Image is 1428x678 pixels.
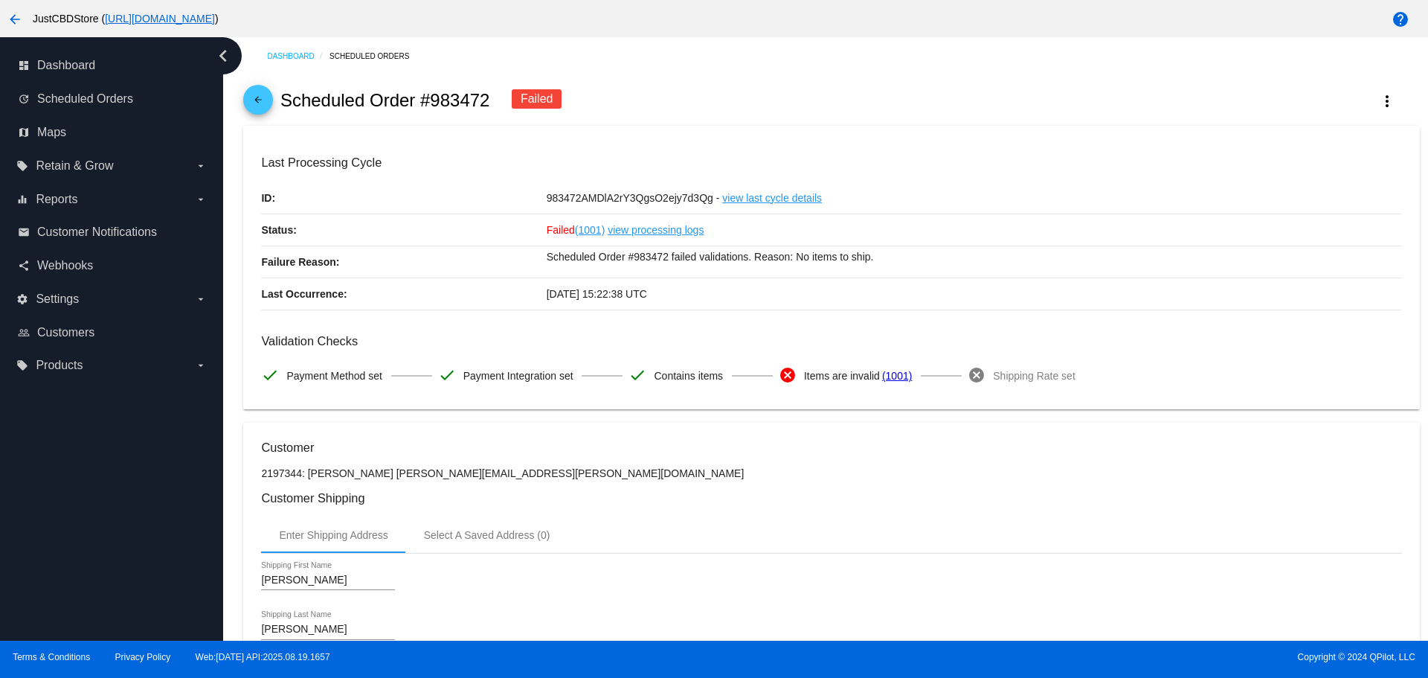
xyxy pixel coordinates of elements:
[608,214,704,246] a: view processing logs
[804,360,880,391] span: Items are invalid
[547,224,605,236] span: Failed
[261,214,546,246] p: Status:
[1378,92,1396,110] mat-icon: more_vert
[18,321,207,345] a: people_outline Customers
[286,360,382,391] span: Payment Method set
[261,182,546,214] p: ID:
[261,278,546,310] p: Last Occurrence:
[6,10,24,28] mat-icon: arrow_back
[261,334,1401,348] h3: Validation Checks
[36,159,113,173] span: Retain & Grow
[18,60,30,71] i: dashboard
[37,259,93,272] span: Webhooks
[211,44,235,68] i: chevron_left
[261,624,395,636] input: Shipping Last Name
[16,359,28,371] i: local_offer
[18,327,30,339] i: people_outline
[329,45,422,68] a: Scheduled Orders
[105,13,215,25] a: [URL][DOMAIN_NAME]
[195,359,207,371] i: arrow_drop_down
[547,192,720,204] span: 983472AMDlA2rY3QgsO2ejy7d3Qg -
[267,45,329,68] a: Dashboard
[249,95,267,112] mat-icon: arrow_back
[16,194,28,205] i: equalizer
[261,575,395,586] input: Shipping First Name
[33,13,219,25] span: JustCBDStore ( )
[36,193,77,206] span: Reports
[261,491,1401,505] h3: Customer Shipping
[968,366,985,384] mat-icon: cancel
[1392,10,1409,28] mat-icon: help
[261,156,1401,170] h3: Last Processing Cycle
[36,292,79,306] span: Settings
[18,260,30,272] i: share
[722,182,822,214] a: view last cycle details
[279,529,387,541] div: Enter Shipping Address
[261,467,1401,479] p: 2197344: [PERSON_NAME] [PERSON_NAME][EMAIL_ADDRESS][PERSON_NAME][DOMAIN_NAME]
[463,360,573,391] span: Payment Integration set
[18,54,207,77] a: dashboard Dashboard
[16,160,28,172] i: local_offer
[261,246,546,278] p: Failure Reason:
[37,92,133,106] span: Scheduled Orders
[13,652,90,662] a: Terms & Conditions
[779,366,797,384] mat-icon: cancel
[18,254,207,278] a: share Webhooks
[261,441,1401,455] h3: Customer
[18,93,30,105] i: update
[547,288,647,300] span: [DATE] 15:22:38 UTC
[424,529,550,541] div: Select A Saved Address (0)
[18,127,30,138] i: map
[18,226,30,238] i: email
[261,366,279,384] mat-icon: check
[18,121,207,144] a: map Maps
[280,90,490,111] h2: Scheduled Order #983472
[37,126,66,139] span: Maps
[115,652,171,662] a: Privacy Policy
[575,214,605,246] a: (1001)
[993,360,1075,391] span: Shipping Rate set
[628,366,646,384] mat-icon: check
[195,293,207,305] i: arrow_drop_down
[37,226,157,239] span: Customer Notifications
[882,360,912,391] a: (1001)
[18,220,207,244] a: email Customer Notifications
[196,652,330,662] a: Web:[DATE] API:2025.08.19.1657
[512,89,562,109] div: Failed
[438,366,456,384] mat-icon: check
[547,246,1402,267] p: Scheduled Order #983472 failed validations. Reason: No items to ship.
[654,360,723,391] span: Contains items
[36,359,83,372] span: Products
[195,194,207,205] i: arrow_drop_down
[727,652,1415,662] span: Copyright © 2024 QPilot, LLC
[16,293,28,305] i: settings
[18,87,207,111] a: update Scheduled Orders
[37,59,95,72] span: Dashboard
[37,326,94,339] span: Customers
[195,160,207,172] i: arrow_drop_down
